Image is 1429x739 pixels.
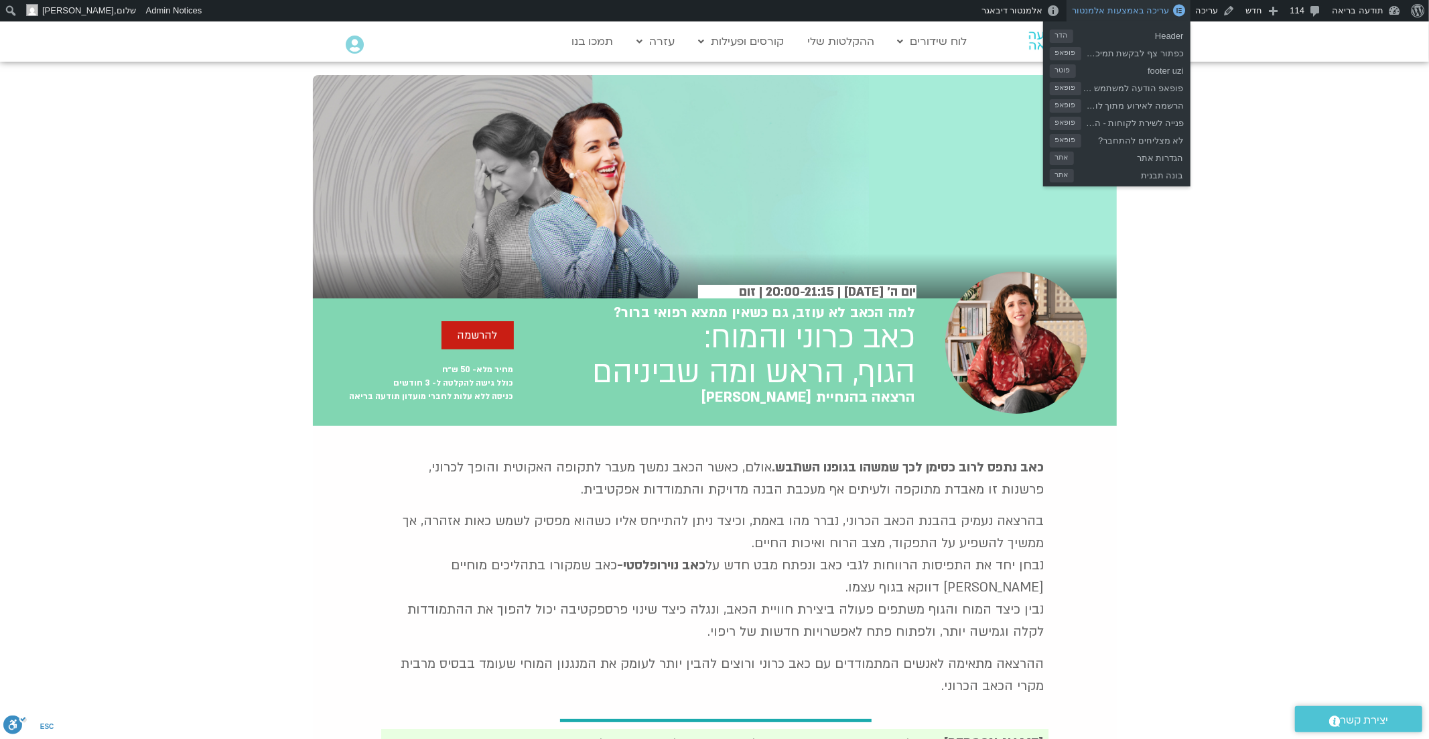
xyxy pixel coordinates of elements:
p: ההרצאה מתאימה לאנשים המתמודדים עם כאב כרוני ורוצים להבין יותר לעומק את המנגנון המוחי שעומד בבסיס ... [385,653,1044,697]
a: תמכו בנו [565,29,620,54]
a: לא מצליחים להתחבר?פופאפ [1043,130,1190,148]
span: פנייה לשירת לקוחות - ההודעה התקבלה [1081,113,1184,130]
a: פנייה לשירת לקוחות - ההודעה התקבלהפופאפ [1043,113,1190,130]
span: לא מצליחים להתחבר? [1081,130,1184,148]
span: פופאפ [1050,82,1081,95]
a: לוח שידורים [891,29,974,54]
a: footer uziפוטר [1043,60,1190,78]
span: אתר [1050,169,1074,182]
span: בונה תבנית [1074,165,1184,182]
a: בונה תבניתאתר [1043,165,1190,182]
span: פופאפ הודעה למשתמש לא רשום [1081,78,1184,95]
span: כפתור צף לבקשת תמיכה והרשמה התחברות יצירת קשר לכנס שהתחיל [1081,43,1184,60]
p: בהרצאה נעמיק בהבנת הכאב הכרוני, נברר מהו באמת, וכיצד ניתן להתייחס אליו כשהוא מפסיק לשמש כאות אזהר... [385,510,1044,643]
a: עזרה [630,29,681,54]
span: הגדרות אתר [1074,148,1184,165]
h2: כאב כרוני והמוח: הגוף, הראש ומה שביניהם [593,321,916,390]
span: Header [1073,25,1184,43]
span: אתר [1050,152,1074,165]
h2: למה הכאב לא עוזב, גם כשאין ממצא רפואי ברור? [614,305,916,321]
span: [PERSON_NAME] [42,5,114,15]
strong: כאב נתפס לרוב כסימן לכך שמשהו בגופנו השתבש. [772,459,1044,476]
span: יצירת קשר [1341,712,1389,730]
h2: הרצאה בהנחיית [PERSON_NAME] [701,390,915,406]
a: הגדרות אתראתר [1043,148,1190,165]
img: תודעה בריאה [1029,32,1088,52]
span: פופאפ [1050,117,1081,130]
a: יצירת קשר [1295,706,1422,732]
p: מחיר מלא- 50 ש״ח כולל גישה להקלטה ל- 3 חודשים כניסה ללא עלות לחברי מועדון תודעה בריאה [313,363,514,403]
span: הרשמה לאירוע מתוך לוח האירועים [1081,95,1184,113]
span: פוטר [1050,64,1076,78]
a: פופאפ הודעה למשתמש לא רשוםפופאפ [1043,78,1190,95]
a: Headerהדר [1043,25,1190,43]
span: פופאפ [1050,99,1081,113]
span: פופאפ [1050,134,1081,148]
p: אולם, כאשר הכאב נמשך מעבר לתקופה האקוטית והופך לכרוני, פרשנות זו מאבדת מתוקפה ולעיתים אף מעכבת הב... [385,457,1044,501]
strong: כאב נוירופלסטי- [618,557,706,574]
a: ההקלטות שלי [801,29,881,54]
span: footer uzi [1076,60,1184,78]
a: להרשמה [441,321,514,349]
a: כפתור צף לבקשת תמיכה והרשמה התחברות יצירת קשר לכנס שהתחילפופאפ [1043,43,1190,60]
span: עריכה באמצעות אלמנטור [1072,5,1169,15]
a: הרשמה לאירוע מתוך לוח האירועיםפופאפ [1043,95,1190,113]
a: קורסים ופעילות [691,29,791,54]
span: הדר [1050,30,1073,43]
span: להרשמה [458,329,498,341]
span: פופאפ [1050,47,1081,60]
h2: יום ה׳ [DATE] | 20:00-21:15 | זום [698,285,916,299]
